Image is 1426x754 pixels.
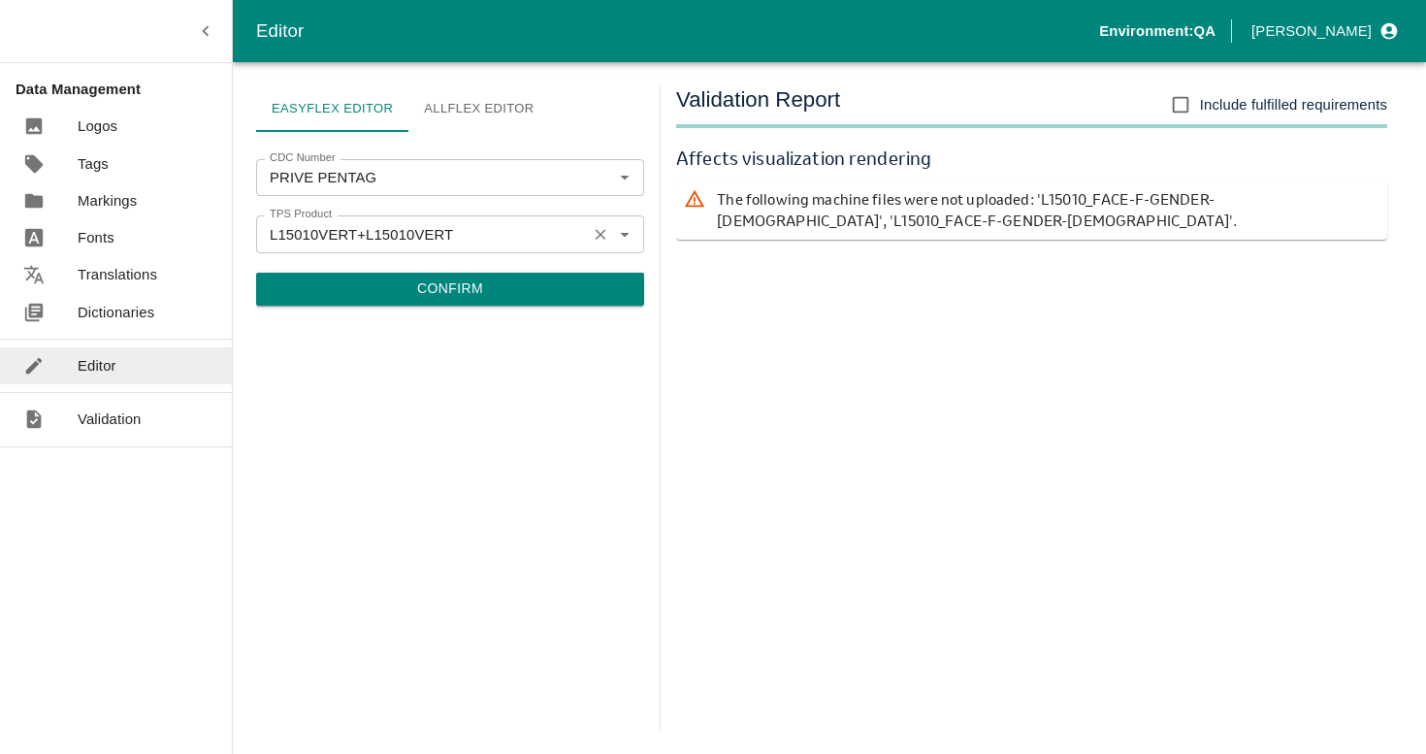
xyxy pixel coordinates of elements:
h5: Validation Report [676,85,840,124]
p: Data Management [16,79,232,100]
button: profile [1244,15,1403,48]
label: CDC Number [270,150,336,166]
p: Translations [78,264,157,285]
span: Include fulfilled requirements [1200,94,1387,115]
h6: Affects visualization rendering [676,144,1387,173]
a: Allflex Editor [408,85,549,132]
p: Dictionaries [78,302,154,323]
a: Easyflex Editor [256,85,408,132]
button: Clear [588,221,614,247]
p: The following machine files were not uploaded: 'L15010_FACE-F-GENDER-[DEMOGRAPHIC_DATA]', 'L15010... [717,188,1379,232]
button: Open [612,221,637,246]
p: Editor [78,355,116,377]
p: Environment: QA [1099,20,1215,42]
p: [PERSON_NAME] [1251,20,1372,42]
p: Markings [78,190,137,212]
p: Validation [78,409,142,430]
button: Open [612,165,637,190]
label: TPS Product [270,207,332,222]
p: Tags [78,153,109,175]
div: Editor [256,16,1099,46]
p: Logos [78,115,117,137]
p: Fonts [78,227,114,248]
button: Confirm [256,273,644,306]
